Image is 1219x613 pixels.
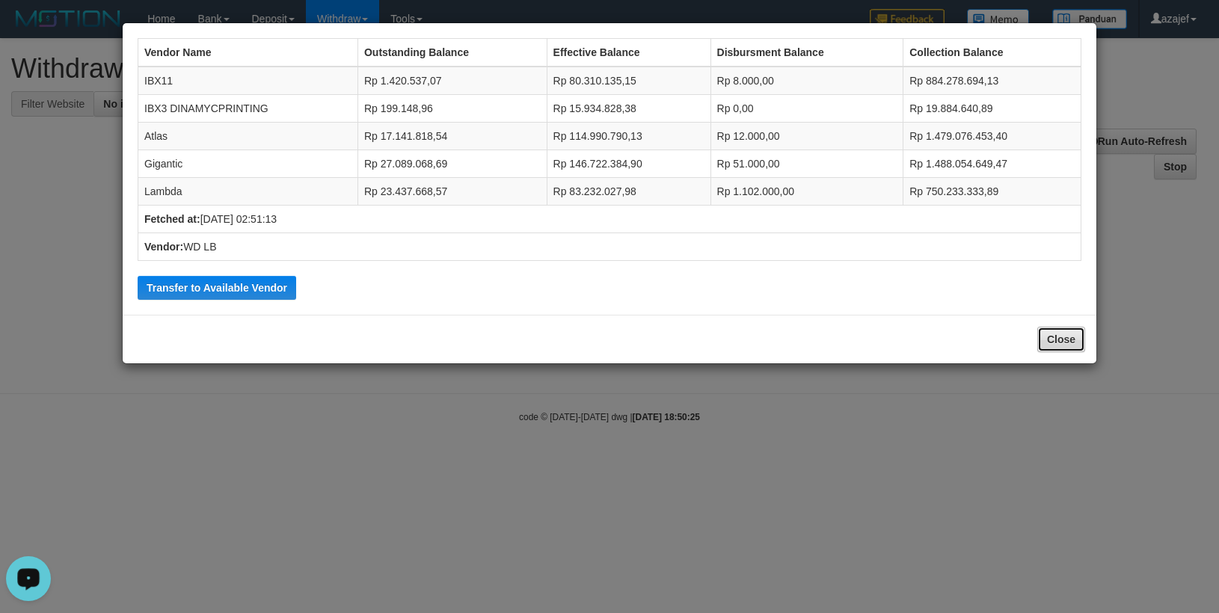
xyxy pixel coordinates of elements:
td: Rp 80.310.135,15 [547,67,710,95]
td: WD LB [138,233,1081,261]
button: Open LiveChat chat widget [6,6,51,51]
td: Rp 51.000,00 [710,150,903,178]
td: Rp 12.000,00 [710,123,903,150]
td: Rp 750.233.333,89 [903,178,1081,206]
td: Rp 19.884.640,89 [903,95,1081,123]
td: Rp 27.089.068,69 [357,150,547,178]
td: IBX11 [138,67,358,95]
th: Outstanding Balance [357,39,547,67]
td: Rp 199.148,96 [357,95,547,123]
td: Rp 114.990.790,13 [547,123,710,150]
th: Collection Balance [903,39,1081,67]
td: IBX3 DINAMYCPRINTING [138,95,358,123]
td: Rp 0,00 [710,95,903,123]
td: Rp 15.934.828,38 [547,95,710,123]
td: Atlas [138,123,358,150]
td: Rp 1.102.000,00 [710,178,903,206]
td: Rp 1.488.054.649,47 [903,150,1081,178]
td: Rp 23.437.668,57 [357,178,547,206]
td: Lambda [138,178,358,206]
td: Rp 83.232.027,98 [547,178,710,206]
b: Fetched at: [144,213,200,225]
button: Close [1037,327,1085,352]
td: Gigantic [138,150,358,178]
td: Rp 1.420.537,07 [357,67,547,95]
td: Rp 1.479.076.453,40 [903,123,1081,150]
button: Transfer to Available Vendor [138,276,296,300]
td: Rp 8.000,00 [710,67,903,95]
th: Effective Balance [547,39,710,67]
td: Rp 146.722.384,90 [547,150,710,178]
th: Vendor Name [138,39,358,67]
td: Rp 884.278.694,13 [903,67,1081,95]
b: Vendor: [144,241,183,253]
td: [DATE] 02:51:13 [138,206,1081,233]
td: Rp 17.141.818,54 [357,123,547,150]
th: Disbursment Balance [710,39,903,67]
